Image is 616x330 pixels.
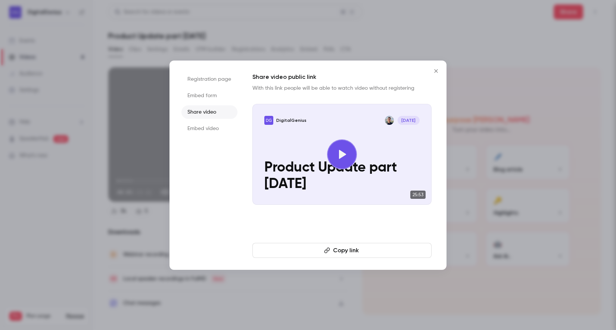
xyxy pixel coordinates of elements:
button: Close [429,64,444,78]
span: 25:53 [410,191,426,199]
h1: Share video public link [252,73,432,81]
button: Copy link [252,243,432,258]
li: Embed video [181,122,237,135]
li: Share video [181,105,237,119]
li: Registration page [181,73,237,86]
li: Embed form [181,89,237,102]
p: With this link people will be able to watch video without registering [252,84,432,92]
a: Product Update part 2 - August 2025DigitalGeniusAttila Brozik[DATE]Product Update part [DATE]25:53 [252,104,432,205]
